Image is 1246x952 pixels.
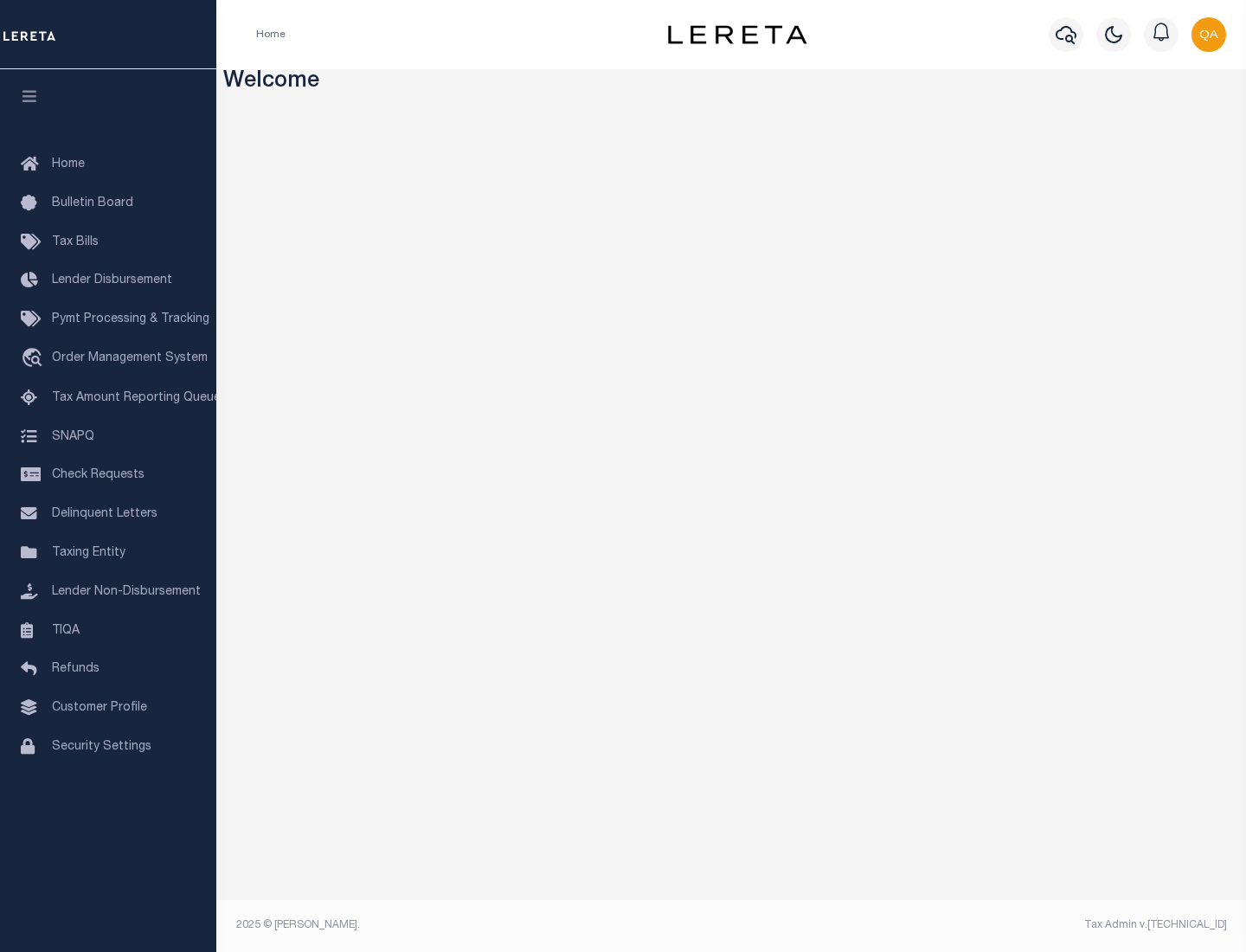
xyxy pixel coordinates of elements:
span: Bulletin Board [52,197,133,209]
span: Customer Profile [52,702,147,714]
i: travel_explore [21,348,48,370]
div: Tax Admin v.[TECHNICAL_ID] [744,917,1227,933]
span: Taxing Entity [52,547,125,559]
li: Home [256,27,286,42]
span: Check Requests [52,469,145,481]
img: logo-dark.svg [668,25,806,44]
div: 2025 © [PERSON_NAME]. [223,917,732,933]
span: Home [52,158,85,170]
span: Tax Amount Reporting Queue [52,392,221,404]
span: Delinquent Letters [52,508,157,520]
span: Refunds [52,663,100,675]
span: TIQA [52,624,80,636]
span: Lender Non-Disbursement [52,586,201,598]
img: svg+xml;base64,PHN2ZyB4bWxucz0iaHR0cDovL3d3dy53My5vcmcvMjAwMC9zdmciIHBvaW50ZXItZXZlbnRzPSJub25lIi... [1191,17,1226,52]
span: Tax Bills [52,236,99,248]
span: Security Settings [52,741,151,753]
span: Pymt Processing & Tracking [52,313,209,325]
span: Order Management System [52,352,208,364]
span: SNAPQ [52,430,94,442]
h3: Welcome [223,69,1240,96]
span: Lender Disbursement [52,274,172,286]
